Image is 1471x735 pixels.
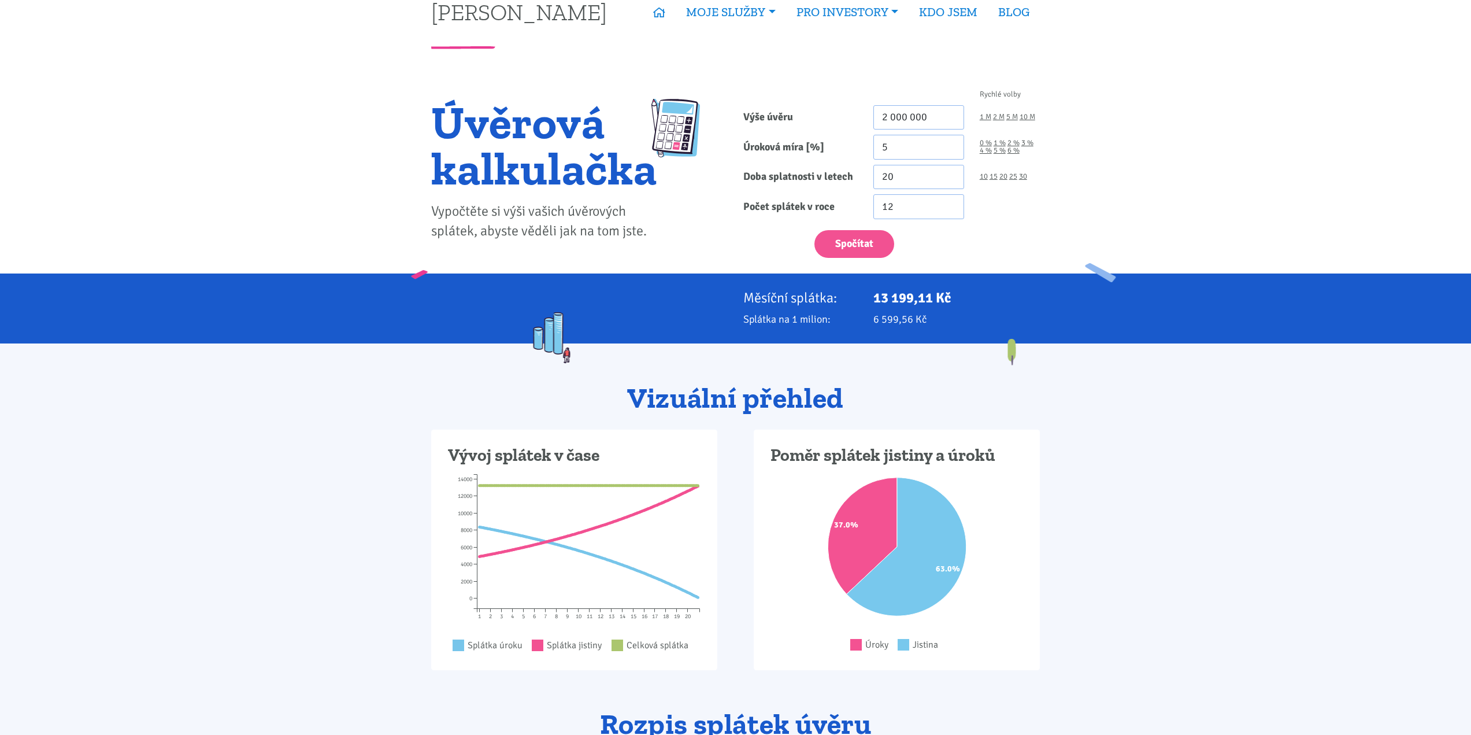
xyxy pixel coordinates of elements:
p: 6 599,56 Kč [873,311,1040,327]
a: 10 [980,173,988,180]
tspan: 12000 [458,493,472,500]
p: Měsíční splátka: [743,290,858,306]
label: Výše úvěru [736,105,866,130]
tspan: 12 [598,613,603,620]
tspan: 20 [685,613,691,620]
tspan: 4 [511,613,514,620]
tspan: 2000 [461,578,472,585]
a: 30 [1019,173,1027,180]
h2: Vizuální přehled [431,383,1040,414]
a: 3 % [1021,139,1033,147]
tspan: 9 [566,613,569,620]
tspan: 14 [620,613,625,620]
tspan: 1 [478,613,481,620]
a: 25 [1009,173,1017,180]
tspan: 16 [642,613,647,620]
p: Vypočtěte si výši vašich úvěrových splátek, abyste věděli jak na tom jste. [431,202,657,241]
a: 15 [990,173,998,180]
tspan: 8000 [461,527,472,534]
tspan: 4000 [461,561,472,568]
label: Doba splatnosti v letech [736,165,866,190]
h3: Poměr splátek jistiny a úroků [770,445,1023,467]
a: [PERSON_NAME] [431,1,607,23]
a: 2 % [1007,139,1020,147]
tspan: 18 [663,613,669,620]
tspan: 7 [544,613,547,620]
a: 6 % [1007,147,1020,154]
tspan: 8 [555,613,558,620]
tspan: 14000 [458,476,472,483]
tspan: 2 [489,613,492,620]
p: Splátka na 1 milion: [743,311,858,327]
tspan: 19 [674,613,680,620]
tspan: 17 [652,613,658,620]
label: Počet splátek v roce [736,194,866,219]
tspan: 15 [631,613,636,620]
a: 0 % [980,139,992,147]
span: Rychlé volby [980,91,1021,98]
h3: Vývoj splátek v čase [448,445,701,467]
button: Spočítat [814,230,894,258]
tspan: 11 [587,613,592,620]
a: 5 % [994,147,1006,154]
tspan: 6 [533,613,536,620]
a: 2 M [993,113,1005,121]
tspan: 10000 [458,510,472,517]
p: 13 199,11 Kč [873,290,1040,306]
a: 1 M [980,113,991,121]
a: 1 % [994,139,1006,147]
a: 4 % [980,147,992,154]
tspan: 0 [469,595,472,602]
tspan: 13 [609,613,614,620]
tspan: 3 [500,613,503,620]
tspan: 6000 [461,544,472,551]
tspan: 5 [522,613,525,620]
a: 20 [999,173,1007,180]
h1: Úvěrová kalkulačka [431,99,657,191]
label: Úroková míra [%] [736,135,866,160]
tspan: 10 [576,613,581,620]
a: 5 M [1006,113,1018,121]
a: 10 M [1020,113,1035,121]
